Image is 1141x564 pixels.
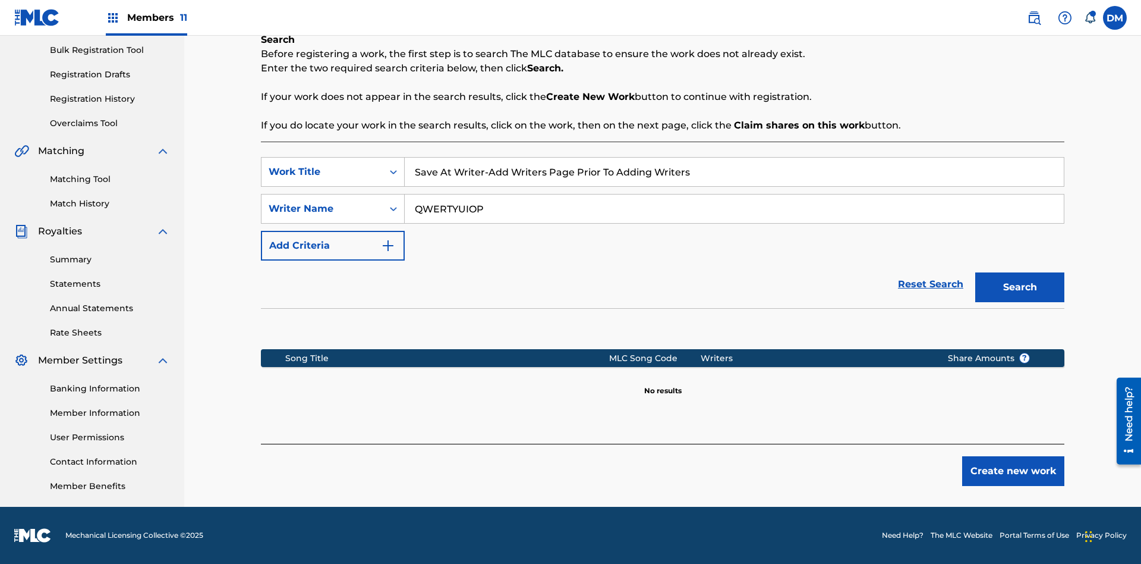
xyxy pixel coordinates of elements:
span: 11 [180,12,187,23]
a: Registration History [50,93,170,105]
a: Bulk Registration Tool [50,44,170,57]
div: Writer Name [269,202,376,216]
form: Search Form [261,157,1064,308]
button: Search [975,272,1064,302]
p: If your work does not appear in the search results, click the button to continue with registration. [261,90,1064,104]
span: Matching [38,144,84,158]
div: Song Title [285,352,609,365]
p: Enter the two required search criteria below, then click [261,61,1064,76]
a: Summary [50,253,170,266]
a: Rate Sheets [50,327,170,339]
p: No results [644,371,682,396]
a: Member Information [50,407,170,419]
a: User Permissions [50,431,170,444]
iframe: Chat Widget [1082,507,1141,564]
div: Notifications [1084,12,1096,24]
span: Share Amounts [948,352,1030,365]
button: Create new work [962,456,1064,486]
div: Drag [1085,519,1092,554]
a: Need Help? [882,530,923,541]
span: Mechanical Licensing Collective © 2025 [65,530,203,541]
div: Writers [701,352,929,365]
p: If you do locate your work in the search results, click on the work, then on the next page, click... [261,118,1064,133]
iframe: Resource Center [1108,373,1141,471]
a: Annual Statements [50,302,170,315]
img: search [1027,11,1041,25]
img: Royalties [14,224,29,239]
div: Help [1053,6,1077,30]
span: Members [127,11,187,24]
strong: Search. [527,62,563,74]
button: Add Criteria [261,231,405,261]
a: Registration Drafts [50,68,170,81]
div: Work Title [269,165,376,179]
a: Public Search [1022,6,1046,30]
a: Portal Terms of Use [1000,530,1069,541]
img: MLC Logo [14,9,60,26]
img: 9d2ae6d4665cec9f34b9.svg [381,239,395,253]
a: Contact Information [50,456,170,468]
a: Privacy Policy [1076,530,1127,541]
img: Top Rightsholders [106,11,120,25]
a: Statements [50,278,170,290]
a: The MLC Website [931,530,992,541]
img: expand [156,224,170,239]
div: User Menu [1103,6,1127,30]
div: MLC Song Code [609,352,701,365]
span: Royalties [38,224,82,239]
img: help [1058,11,1072,25]
img: Matching [14,144,29,158]
span: ? [1020,353,1029,363]
img: expand [156,144,170,158]
a: Match History [50,198,170,210]
img: expand [156,353,170,368]
p: Before registering a work, the first step is to search The MLC database to ensure the work does n... [261,47,1064,61]
a: Overclaims Tool [50,117,170,130]
a: Banking Information [50,383,170,395]
a: Matching Tool [50,173,170,186]
strong: Claim shares on this work [734,120,865,131]
a: Reset Search [892,271,969,297]
a: Member Benefits [50,480,170,493]
strong: Create New Work [546,91,635,102]
span: Member Settings [38,353,122,368]
img: Member Settings [14,353,29,368]
b: Search [261,34,295,45]
img: logo [14,528,51,543]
